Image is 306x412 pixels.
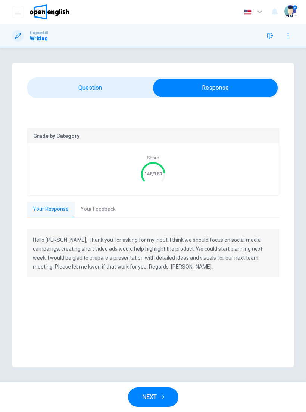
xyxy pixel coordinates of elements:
[30,4,69,19] img: OpenEnglish logo
[27,202,75,217] button: Your Response
[27,202,279,217] div: basic tabs example
[12,6,24,18] button: open mobile menu
[30,30,48,35] span: Linguaskill
[142,392,157,402] span: NEXT
[144,171,162,177] text: 148/180
[33,235,273,271] p: Hello [PERSON_NAME], Thank you for asking for my input. I think we should focus on social media c...
[33,133,273,139] p: Grade by Category
[284,5,296,17] img: Profile picture
[243,9,252,15] img: en
[147,155,159,161] span: Score
[30,35,48,41] h1: Writing
[75,202,122,217] button: Your Feedback
[128,387,178,407] button: NEXT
